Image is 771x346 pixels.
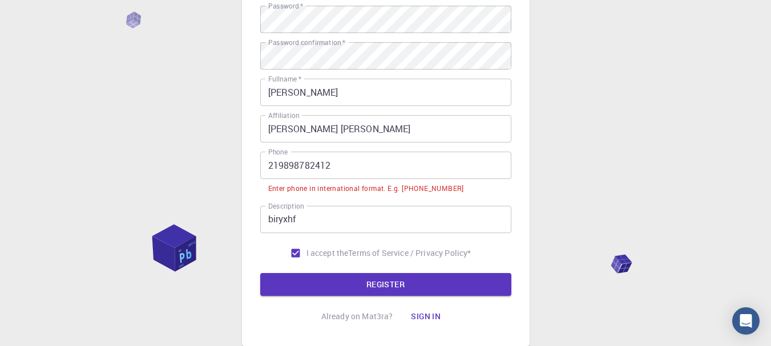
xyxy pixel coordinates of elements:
div: Open Intercom Messenger [732,307,760,335]
p: Already on Mat3ra? [321,311,393,322]
label: Password confirmation [268,38,345,47]
label: Password [268,1,303,11]
button: REGISTER [260,273,511,296]
p: Terms of Service / Privacy Policy * [348,247,471,259]
label: Description [268,201,304,211]
div: Enter phone in international format. E.g. [PHONE_NUMBER] [268,183,464,194]
label: Fullname [268,74,301,84]
label: Affiliation [268,111,299,120]
label: Phone [268,147,288,157]
span: I accept the [306,247,349,259]
a: Terms of Service / Privacy Policy* [348,247,471,259]
button: Sign in [402,305,450,328]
